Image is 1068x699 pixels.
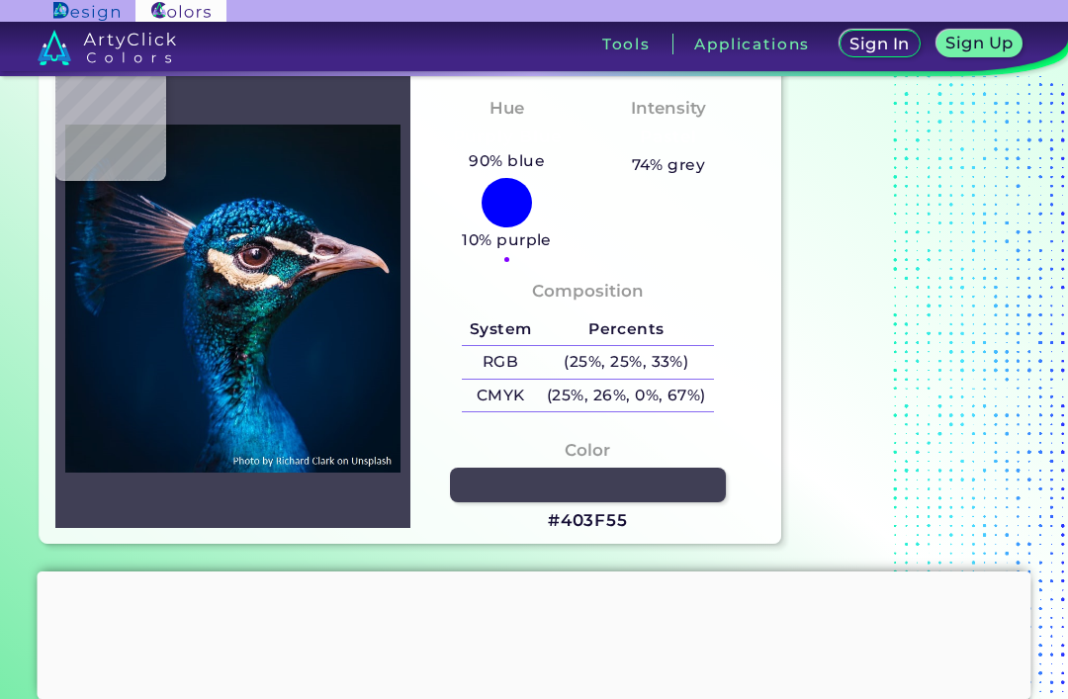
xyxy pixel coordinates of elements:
img: ArtyClick Design logo [53,2,120,21]
h5: (25%, 26%, 0%, 67%) [539,380,713,412]
iframe: Advertisement [38,571,1031,694]
img: img_pavlin.jpg [65,80,400,518]
a: Sign Up [940,32,1019,56]
h5: 10% purple [455,227,560,253]
h3: Tools [602,37,651,51]
a: Sign In [844,32,917,56]
h4: Color [565,436,610,465]
h5: Percents [539,313,713,346]
h3: #403F55 [548,509,628,533]
h5: (25%, 25%, 33%) [539,346,713,379]
h4: Hue [489,94,524,123]
h4: Composition [532,277,644,306]
h3: Pastel [632,126,706,149]
h5: Sign In [852,37,907,51]
h5: Sign Up [948,36,1010,50]
img: logo_artyclick_colors_white.svg [38,30,177,65]
h5: 90% blue [462,148,553,174]
h5: CMYK [462,380,539,412]
h3: Applications [694,37,810,51]
h5: RGB [462,346,539,379]
h3: Purply Blue [444,126,570,149]
h5: System [462,313,539,346]
h4: Intensity [631,94,706,123]
h5: 74% grey [632,152,706,178]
